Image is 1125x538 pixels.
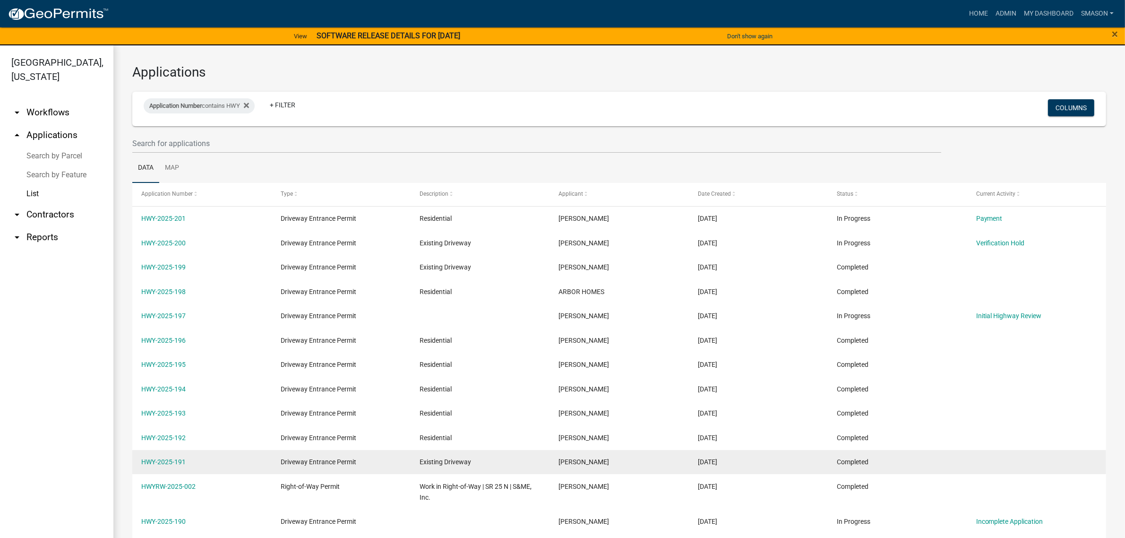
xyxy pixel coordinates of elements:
[281,191,293,197] span: Type
[420,263,471,271] span: Existing Driveway
[271,183,410,206] datatable-header-cell: Type
[976,191,1015,197] span: Current Activity
[837,409,868,417] span: Completed
[698,434,717,442] span: 08/19/2025
[141,191,193,197] span: Application Number
[281,483,340,490] span: Right-of-Way Permit
[558,191,583,197] span: Applicant
[698,458,717,466] span: 08/18/2025
[698,239,717,247] span: 09/05/2025
[141,263,186,271] a: HWY-2025-199
[976,239,1025,247] a: Verification Hold
[837,239,870,247] span: In Progress
[550,183,688,206] datatable-header-cell: Applicant
[837,337,868,344] span: Completed
[558,239,609,247] span: Jessica Ritchie
[698,215,717,222] span: 09/08/2025
[420,385,452,393] span: Residential
[420,288,452,295] span: Residential
[837,215,870,222] span: In Progress
[411,183,550,206] datatable-header-cell: Description
[149,102,202,109] span: Application Number
[698,361,717,368] span: 08/28/2025
[698,385,717,393] span: 08/20/2025
[281,409,356,417] span: Driveway Entrance Permit
[290,28,311,44] a: View
[558,434,609,442] span: Shane Weist
[141,312,186,320] a: HWY-2025-197
[141,483,196,490] a: HWYRW-2025-002
[837,263,868,271] span: Completed
[11,209,23,220] i: arrow_drop_down
[159,153,185,183] a: Map
[317,31,460,40] strong: SOFTWARE RELEASE DETAILS FOR [DATE]
[698,409,717,417] span: 08/20/2025
[837,288,868,295] span: Completed
[141,239,186,247] a: HWY-2025-200
[420,483,532,501] span: Work in Right-of-Way | SR 25 N | S&ME, Inc.
[420,337,452,344] span: Residential
[558,361,609,368] span: Shane Weist
[558,409,609,417] span: Shane Weist
[976,215,1003,222] a: Payment
[558,458,609,466] span: Jennifer DeLong
[281,518,356,525] span: Driveway Entrance Permit
[1048,99,1094,116] button: Columns
[141,409,186,417] a: HWY-2025-193
[281,312,356,320] span: Driveway Entrance Permit
[1112,27,1118,41] span: ×
[141,337,186,344] a: HWY-2025-196
[420,434,452,442] span: Residential
[281,434,356,442] span: Driveway Entrance Permit
[965,5,992,23] a: Home
[11,130,23,141] i: arrow_drop_up
[837,483,868,490] span: Completed
[141,288,186,295] a: HWY-2025-198
[132,134,941,153] input: Search for applications
[144,98,255,113] div: contains HWY
[558,483,609,490] span: Manisha Pathak
[689,183,828,206] datatable-header-cell: Date Created
[281,263,356,271] span: Driveway Entrance Permit
[281,361,356,368] span: Driveway Entrance Permit
[420,458,471,466] span: Existing Driveway
[281,239,356,247] span: Driveway Entrance Permit
[558,312,609,320] span: Beverly Wilson
[141,361,186,368] a: HWY-2025-195
[698,337,717,344] span: 09/02/2025
[11,232,23,243] i: arrow_drop_down
[281,337,356,344] span: Driveway Entrance Permit
[141,385,186,393] a: HWY-2025-194
[262,96,303,113] a: + Filter
[281,385,356,393] span: Driveway Entrance Permit
[420,239,471,247] span: Existing Driveway
[558,337,609,344] span: Jessica Ritchie
[723,28,776,44] button: Don't show again
[11,107,23,118] i: arrow_drop_down
[698,518,717,525] span: 08/07/2025
[132,64,1106,80] h3: Applications
[558,288,604,295] span: ARBOR HOMES
[698,191,731,197] span: Date Created
[837,312,870,320] span: In Progress
[420,409,452,417] span: Residential
[976,518,1043,525] a: Incomplete Application
[967,183,1106,206] datatable-header-cell: Current Activity
[558,518,609,525] span: Shane Weist
[837,385,868,393] span: Completed
[698,288,717,295] span: 09/04/2025
[558,215,609,222] span: Robert Lahrman
[828,183,967,206] datatable-header-cell: Status
[558,385,609,393] span: Shane Weist
[837,458,868,466] span: Completed
[420,361,452,368] span: Residential
[132,153,159,183] a: Data
[132,183,271,206] datatable-header-cell: Application Number
[837,518,870,525] span: In Progress
[698,483,717,490] span: 08/11/2025
[281,215,356,222] span: Driveway Entrance Permit
[141,434,186,442] a: HWY-2025-192
[141,458,186,466] a: HWY-2025-191
[1077,5,1117,23] a: Smason
[1020,5,1077,23] a: My Dashboard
